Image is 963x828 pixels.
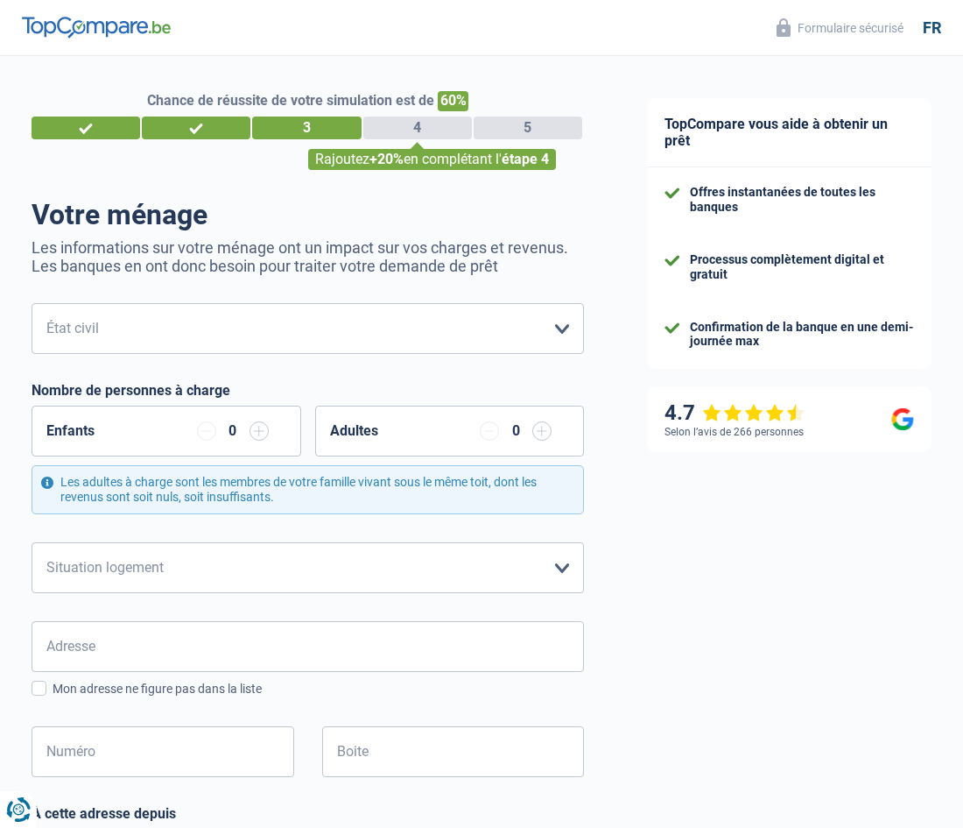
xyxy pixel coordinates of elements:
div: 4 [363,117,472,139]
div: Rajoutez en complétant l' [308,149,556,170]
img: TopCompare Logo [22,17,171,38]
div: 0 [508,424,524,438]
span: Chance de réussite de votre simulation est de [147,92,434,109]
div: 0 [225,424,241,438]
div: Mon adresse ne figure pas dans la liste [53,680,584,698]
div: 1 [32,117,140,139]
div: fr [923,18,941,38]
div: Confirmation de la banque en une demi-journée max [690,320,914,350]
div: 2 [142,117,250,139]
input: Sélectionnez votre adresse dans la barre de recherche [32,621,584,672]
div: 4.7 [664,400,805,426]
label: À cette adresse depuis [32,805,584,822]
span: 60% [438,91,468,111]
p: Les informations sur votre ménage ont un impact sur vos charges et revenus. Les banques en ont do... [32,238,584,275]
div: TopCompare vous aide à obtenir un prêt [647,98,931,167]
div: 3 [252,117,361,139]
div: 5 [474,117,582,139]
label: Enfants [46,424,95,438]
div: Les adultes à charge sont les membres de votre famille vivant sous le même toit, dont les revenus... [32,465,584,514]
h1: Votre ménage [32,198,584,231]
button: Formulaire sécurisé [766,13,914,42]
label: Adultes [330,424,378,438]
span: étape 4 [502,151,549,167]
div: Processus complètement digital et gratuit [690,252,914,282]
label: Nombre de personnes à charge [32,382,230,399]
div: Offres instantanées de toutes les banques [690,185,914,215]
div: Selon l’avis de 266 personnes [664,426,804,438]
span: +20% [369,151,404,167]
